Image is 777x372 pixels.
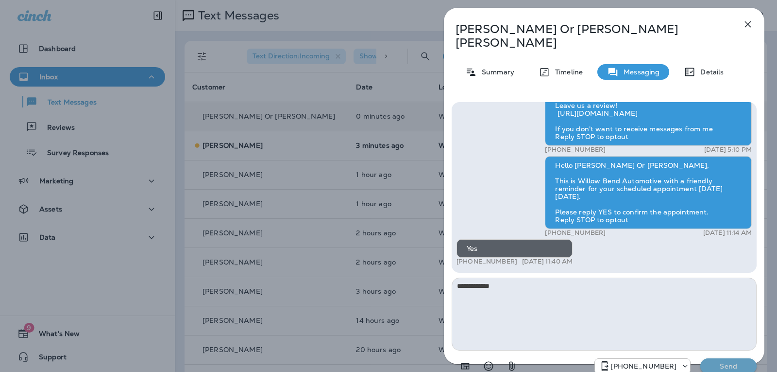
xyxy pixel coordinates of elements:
[704,146,752,154] p: [DATE] 5:10 PM
[545,229,606,237] p: [PHONE_NUMBER]
[619,68,659,76] p: Messaging
[610,362,676,370] p: [PHONE_NUMBER]
[703,229,752,237] p: [DATE] 11:14 AM
[456,239,573,258] div: Yes
[456,22,721,50] p: [PERSON_NAME] Or [PERSON_NAME] [PERSON_NAME]
[456,258,517,266] p: [PHONE_NUMBER]
[545,146,606,154] p: [PHONE_NUMBER]
[545,156,752,229] div: Hello [PERSON_NAME] Or [PERSON_NAME], This is Willow Bend Automotive with a friendly reminder for...
[522,258,573,266] p: [DATE] 11:40 AM
[477,68,514,76] p: Summary
[708,362,749,371] p: Send
[550,68,583,76] p: Timeline
[695,68,724,76] p: Details
[595,360,690,372] div: +1 (813) 497-4455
